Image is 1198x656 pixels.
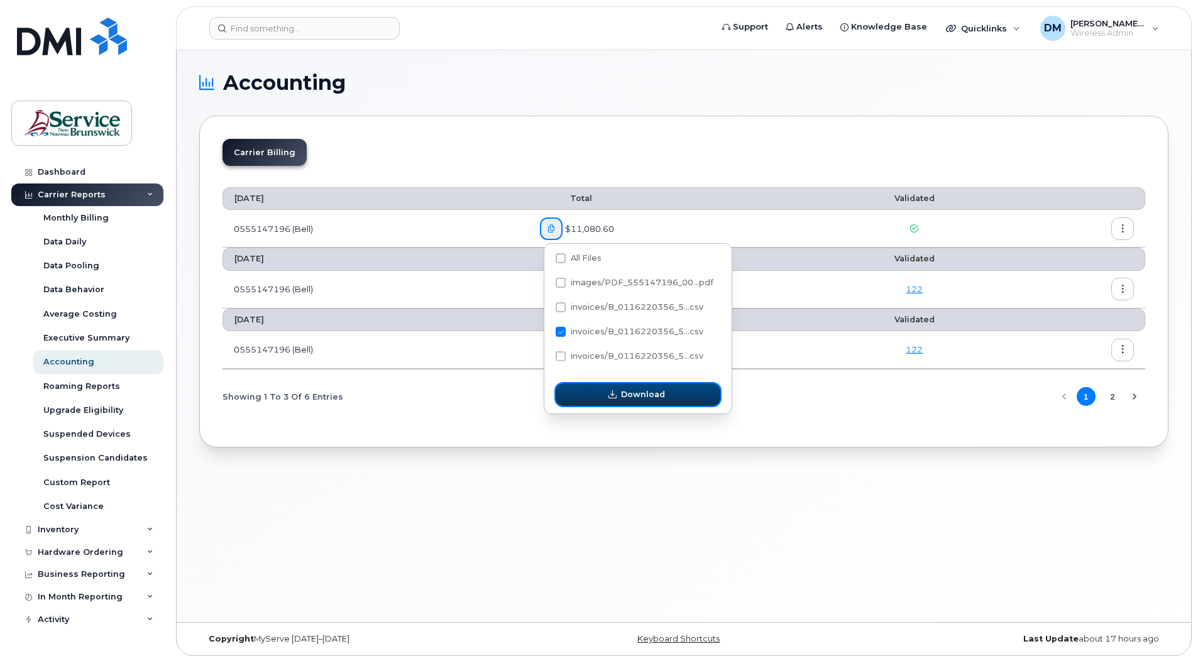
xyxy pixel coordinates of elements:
[540,315,592,324] span: Total
[820,248,1009,270] th: Validated
[845,634,1168,644] div: about 17 hours ago
[563,223,614,235] span: $11,080.60
[223,248,529,270] th: [DATE]
[906,344,923,354] a: 122
[621,388,665,400] span: Download
[223,309,529,331] th: [DATE]
[820,309,1009,331] th: Validated
[223,210,529,248] td: 0555147196 (Bell)
[556,354,703,363] span: invoices/B_0116220356_555147196_20082025_DTL.csv
[223,74,346,92] span: Accounting
[637,634,720,643] a: Keyboard Shortcuts
[199,634,522,644] div: MyServe [DATE]–[DATE]
[540,254,592,263] span: Total
[540,339,564,361] a: PDF_555147196_005_0000000000.pdf
[571,351,703,361] span: invoices/B_0116220356_5...csv
[571,302,703,312] span: invoices/B_0116220356_5...csv
[223,387,343,406] span: Showing 1 To 3 Of 6 Entries
[1125,387,1144,406] button: Next Page
[820,187,1009,210] th: Validated
[540,194,592,203] span: Total
[571,278,713,287] span: images/PDF_555147196_00...pdf
[1077,387,1096,406] button: Page 1
[556,305,703,314] span: invoices/B_0116220356_555147196_20082025_ACC.csv
[556,280,713,290] span: images/PDF_555147196_007_0000000000.pdf
[571,327,703,336] span: invoices/B_0116220356_5...csv
[223,271,529,309] td: 0555147196 (Bell)
[556,329,703,339] span: invoices/B_0116220356_555147196_20082025_MOB.csv
[1103,387,1122,406] button: Page 2
[223,187,529,210] th: [DATE]
[1023,634,1079,643] strong: Last Update
[571,253,602,263] span: All Files
[223,331,529,369] td: 0555147196 (Bell)
[556,383,720,406] button: Download
[209,634,254,643] strong: Copyright
[906,284,923,294] a: 122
